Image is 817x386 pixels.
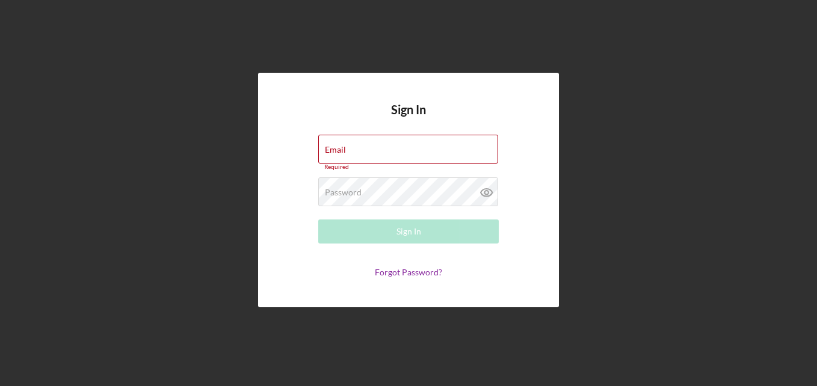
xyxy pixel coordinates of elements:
[325,145,346,155] label: Email
[375,267,442,277] a: Forgot Password?
[318,164,499,171] div: Required
[318,219,499,244] button: Sign In
[325,188,362,197] label: Password
[396,219,421,244] div: Sign In
[391,103,426,135] h4: Sign In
